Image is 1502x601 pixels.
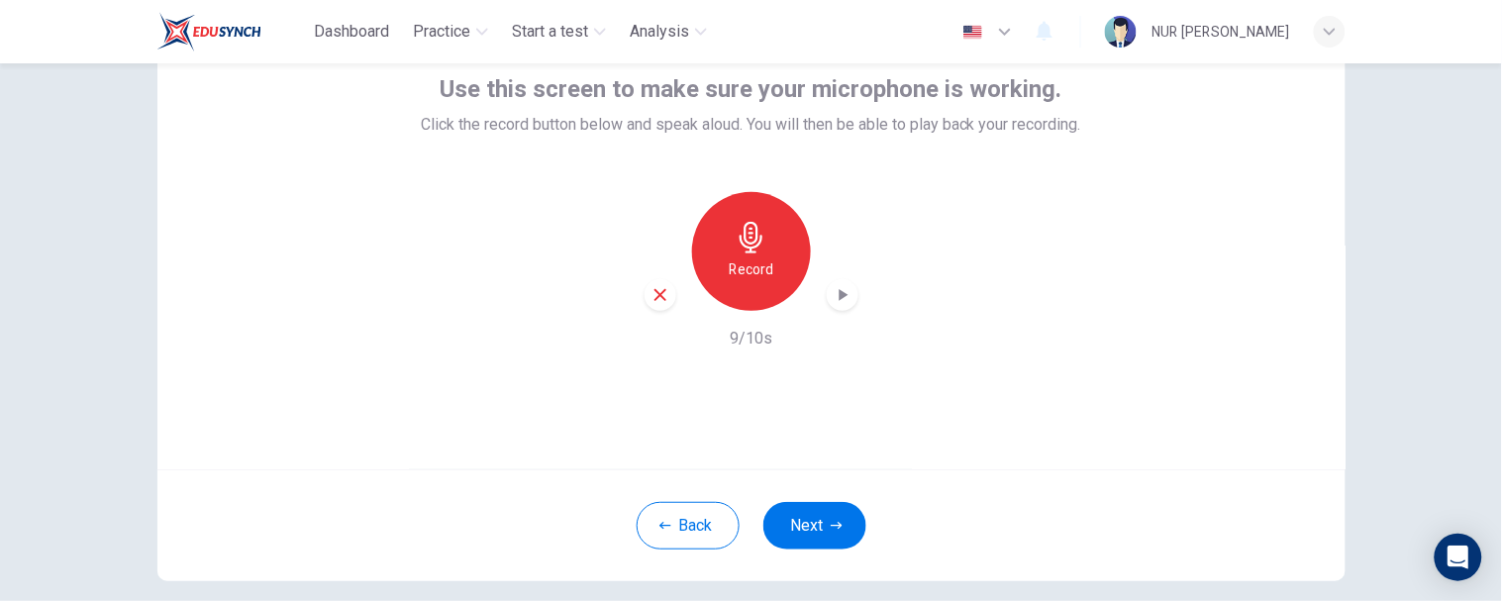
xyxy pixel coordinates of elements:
[405,14,496,50] button: Practice
[314,20,389,44] span: Dashboard
[1105,16,1137,48] img: Profile picture
[637,502,740,550] button: Back
[1435,534,1482,581] div: Open Intercom Messenger
[157,12,261,51] img: EduSynch logo
[729,257,773,281] h6: Record
[960,25,985,40] img: en
[630,20,689,44] span: Analysis
[622,14,715,50] button: Analysis
[692,192,811,311] button: Record
[306,14,397,50] button: Dashboard
[512,20,588,44] span: Start a test
[763,502,866,550] button: Next
[1152,20,1290,44] div: NUR [PERSON_NAME]
[413,20,470,44] span: Practice
[504,14,614,50] button: Start a test
[157,12,307,51] a: EduSynch logo
[441,73,1062,105] span: Use this screen to make sure your microphone is working.
[421,113,1081,137] span: Click the record button below and speak aloud. You will then be able to play back your recording.
[730,327,772,351] h6: 9/10s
